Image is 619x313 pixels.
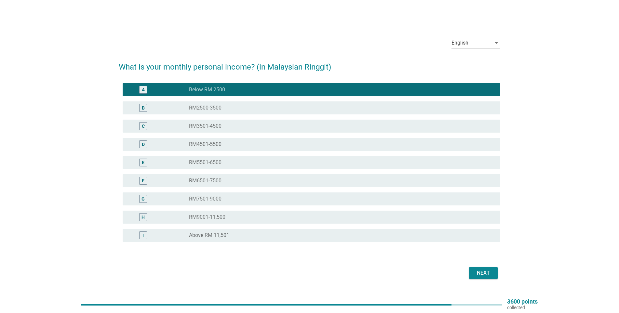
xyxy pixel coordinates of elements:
div: H [141,214,145,220]
div: Next [474,269,492,277]
div: F [142,177,144,184]
label: RM7501-9000 [189,196,222,202]
label: Above RM 11,501 [189,232,229,239]
i: arrow_drop_down [492,39,500,47]
label: RM4501-5500 [189,141,222,148]
button: Next [469,267,498,279]
div: A [142,86,145,93]
p: 3600 points [507,299,538,305]
p: collected [507,305,538,310]
h2: What is your monthly personal income? (in Malaysian Ringgit) [119,55,500,73]
div: D [142,141,145,148]
div: I [142,232,144,239]
div: G [141,195,145,202]
label: RM9001-11,500 [189,214,225,220]
div: E [142,159,144,166]
label: RM5501-6500 [189,159,222,166]
div: B [142,104,145,111]
label: RM3501-4500 [189,123,222,129]
div: English [451,40,468,46]
div: C [142,123,145,129]
label: RM2500-3500 [189,105,222,111]
label: Below RM 2500 [189,86,225,93]
label: RM6501-7500 [189,177,222,184]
